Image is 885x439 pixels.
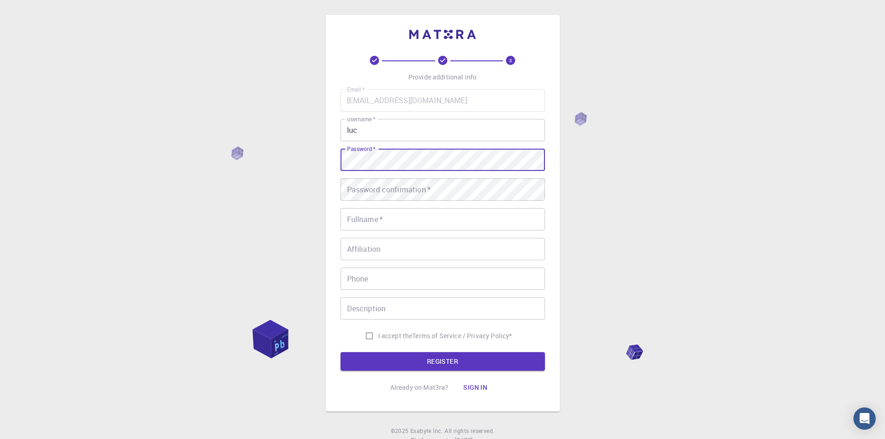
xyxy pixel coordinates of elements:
[390,383,449,392] p: Already on Mat3ra?
[378,331,413,341] span: I accept the
[410,426,443,436] a: Exabyte Inc.
[347,145,375,153] label: Password
[410,427,443,434] span: Exabyte Inc.
[509,57,512,64] text: 3
[456,378,495,397] button: Sign in
[412,331,512,341] p: Terms of Service / Privacy Policy *
[347,115,375,123] label: username
[853,407,876,430] div: Open Intercom Messenger
[445,426,494,436] span: All rights reserved.
[412,331,512,341] a: Terms of Service / Privacy Policy*
[391,426,410,436] span: © 2025
[341,352,545,371] button: REGISTER
[408,72,477,82] p: Provide additional info
[347,85,365,93] label: Email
